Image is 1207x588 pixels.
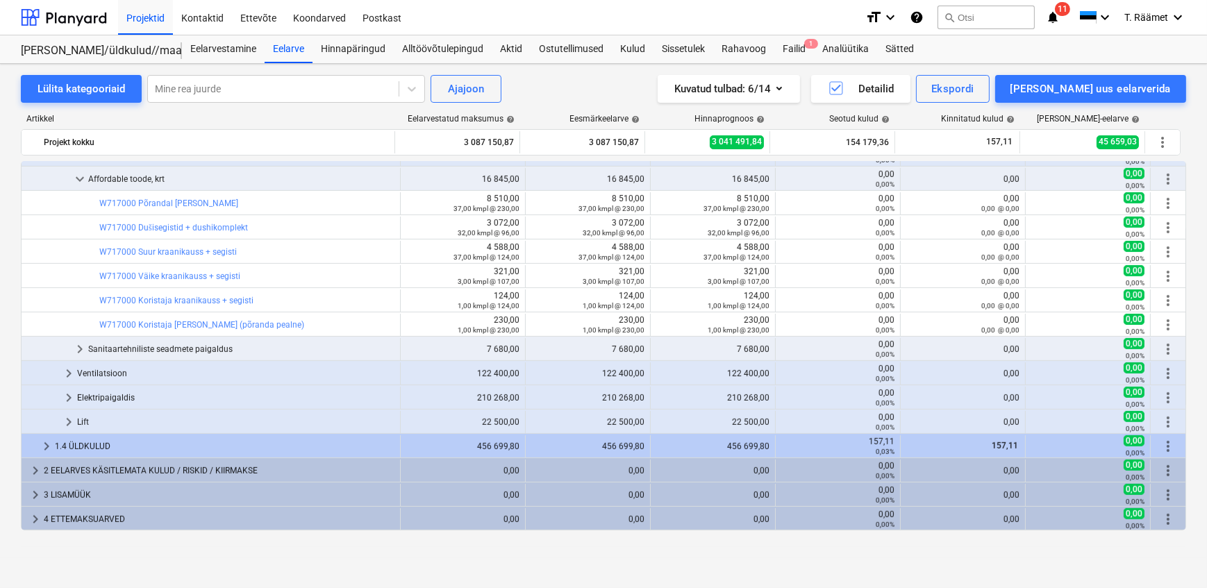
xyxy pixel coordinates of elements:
[876,448,894,455] small: 0,03%
[1124,289,1144,301] span: 0,00
[1126,425,1144,432] small: 0,00%
[906,417,1019,427] div: 0,00
[406,291,519,310] div: 124,00
[406,369,519,378] div: 122 400,00
[704,253,769,261] small: 37,00 kmpl @ 124,00
[1169,9,1186,26] i: keyboard_arrow_down
[938,6,1035,29] button: Otsi
[99,199,238,208] a: W717000 Põrandal [PERSON_NAME]
[1124,435,1144,446] span: 0,00
[1160,365,1176,382] span: Rohkem tegevusi
[458,302,519,310] small: 1,00 kmpl @ 124,00
[531,466,644,476] div: 0,00
[876,253,894,261] small: 0,00%
[72,341,88,358] span: keyboard_arrow_right
[394,35,492,63] a: Alltöövõtulepingud
[981,229,1019,237] small: 0,00 @ 0,00
[781,364,894,383] div: 0,00
[1160,462,1176,479] span: Rohkem tegevusi
[27,462,44,479] span: keyboard_arrow_right
[906,369,1019,378] div: 0,00
[1160,389,1176,406] span: Rohkem tegevusi
[710,135,764,149] span: 3 041 491,84
[656,466,769,476] div: 0,00
[531,35,612,63] div: Ostutellimused
[811,75,910,103] button: Detailid
[1124,314,1144,325] span: 0,00
[531,315,644,335] div: 230,00
[531,344,644,354] div: 7 680,00
[704,205,769,212] small: 37,00 kmpl @ 230,00
[876,229,894,237] small: 0,00%
[44,131,389,153] div: Projekt kokku
[781,218,894,237] div: 0,00
[458,229,519,237] small: 32,00 kmpl @ 96,00
[531,369,644,378] div: 122 400,00
[906,242,1019,262] div: 0,00
[1126,303,1144,311] small: 0,00%
[906,490,1019,500] div: 0,00
[99,296,253,305] a: W717000 Koristaja kraanikauss + segisti
[656,218,769,237] div: 3 072,00
[1126,352,1144,360] small: 0,00%
[906,315,1019,335] div: 0,00
[27,511,44,528] span: keyboard_arrow_right
[781,388,894,408] div: 0,00
[1160,414,1176,430] span: Rohkem tegevusi
[781,267,894,286] div: 0,00
[448,80,484,98] div: Ajajoon
[882,9,899,26] i: keyboard_arrow_down
[1055,2,1070,16] span: 11
[781,437,894,456] div: 157,11
[906,344,1019,354] div: 0,00
[60,414,77,430] span: keyboard_arrow_right
[265,35,313,63] a: Eelarve
[1154,134,1171,151] span: Rohkem tegevusi
[1160,219,1176,236] span: Rohkem tegevusi
[1126,206,1144,214] small: 0,00%
[1037,114,1140,124] div: [PERSON_NAME]-eelarve
[531,417,644,427] div: 22 500,00
[44,484,394,506] div: 3 LISAMÜÜK
[44,508,394,530] div: 4 ETTEMAKSUARVED
[1124,12,1168,23] span: T. Räämet
[1004,115,1015,124] span: help
[654,35,713,63] a: Sissetulek
[60,365,77,382] span: keyboard_arrow_right
[656,490,769,500] div: 0,00
[656,393,769,403] div: 210 268,00
[406,417,519,427] div: 22 500,00
[906,466,1019,476] div: 0,00
[910,9,924,26] i: Abikeskus
[583,278,644,285] small: 3,00 kmpl @ 107,00
[656,514,769,524] div: 0,00
[1160,317,1176,333] span: Rohkem tegevusi
[877,35,922,63] a: Sätted
[1138,521,1207,588] div: Chat Widget
[578,253,644,261] small: 37,00 kmpl @ 124,00
[1124,265,1144,276] span: 0,00
[1129,115,1140,124] span: help
[99,223,248,233] a: W717000 Dušisegistid + dushikomplekt
[1046,9,1060,26] i: notifications
[1126,498,1144,505] small: 0,00%
[531,174,644,184] div: 16 845,00
[708,229,769,237] small: 32,00 kmpl @ 96,00
[774,35,814,63] a: Failid1
[1010,80,1171,98] div: [PERSON_NAME] uus eelarverida
[1160,438,1176,455] span: Rohkem tegevusi
[781,242,894,262] div: 0,00
[44,460,394,482] div: 2 EELARVES KÄSITLEMATA KULUD / RISKID / KIIRMAKSE
[531,194,644,213] div: 8 510,00
[531,267,644,286] div: 321,00
[583,326,644,334] small: 1,00 kmpl @ 230,00
[829,114,890,124] div: Seotud kulud
[503,115,515,124] span: help
[1124,217,1144,228] span: 0,00
[453,205,519,212] small: 37,00 kmpl @ 230,00
[406,242,519,262] div: 4 588,00
[876,205,894,212] small: 0,00%
[313,35,394,63] div: Hinnapäringud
